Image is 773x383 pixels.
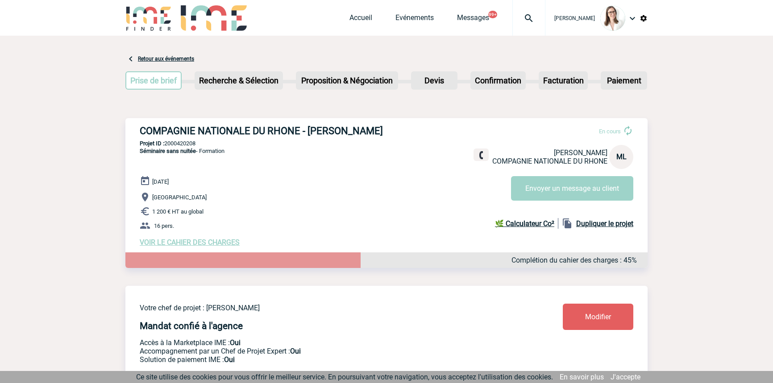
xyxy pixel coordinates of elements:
span: [PERSON_NAME] [554,148,607,157]
a: Messages [457,13,489,26]
img: fixe.png [477,151,485,159]
a: Retour aux événements [138,56,194,62]
b: 🌿 Calculateur Co² [495,219,554,228]
span: Modifier [585,313,611,321]
p: Confirmation [471,72,525,89]
b: Oui [230,338,241,347]
img: 122719-0.jpg [600,6,625,31]
span: ML [616,152,627,161]
p: Accès à la Marketplace IME : [140,338,510,347]
p: Prestation payante [140,347,510,355]
a: 🌿 Calculateur Co² [495,218,558,229]
button: Envoyer un message au client [511,176,633,201]
p: Facturation [540,72,587,89]
b: Oui [290,347,301,355]
h4: Mandat confié à l'agence [140,321,243,331]
p: Proposition & Négociation [297,72,397,89]
button: 99+ [488,11,497,18]
p: 2000420208 [125,140,648,147]
span: [PERSON_NAME] [554,15,595,21]
a: Accueil [349,13,372,26]
p: Votre chef de projet : [PERSON_NAME] [140,304,510,312]
img: file_copy-black-24dp.png [562,218,573,229]
span: Séminaire sans nuitée [140,148,196,154]
p: Paiement [602,72,646,89]
span: - Formation [140,148,224,154]
img: IME-Finder [125,5,172,31]
a: Evénements [395,13,434,26]
a: En savoir plus [560,373,604,381]
span: [GEOGRAPHIC_DATA] [152,194,207,201]
a: J'accepte [611,373,640,381]
span: 1 200 € HT au global [152,208,204,215]
b: Projet ID : [140,140,164,147]
p: Prise de brief [126,72,181,89]
span: 16 pers. [154,222,174,229]
b: Oui [224,355,235,364]
a: VOIR LE CAHIER DES CHARGES [140,238,240,247]
span: En cours [599,128,621,135]
span: Ce site utilise des cookies pour vous offrir le meilleur service. En poursuivant votre navigation... [136,373,553,381]
p: Devis [412,72,457,89]
p: Conformité aux process achat client, Prise en charge de la facturation, Mutualisation de plusieur... [140,355,510,364]
span: COMPAGNIE NATIONALE DU RHONE [492,157,607,165]
b: Dupliquer le projet [576,219,633,228]
p: Recherche & Sélection [195,72,282,89]
h3: COMPAGNIE NATIONALE DU RHONE - [PERSON_NAME] [140,125,407,136]
span: [DATE] [152,178,169,185]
